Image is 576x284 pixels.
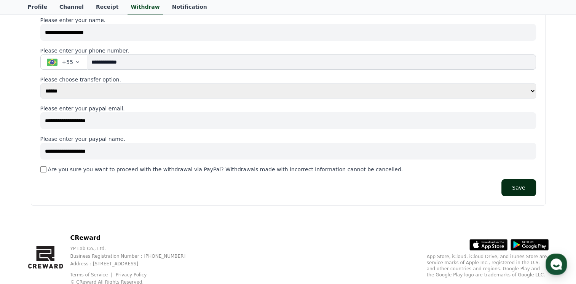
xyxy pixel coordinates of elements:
a: Privacy Policy [116,272,147,278]
a: Settings [98,221,146,240]
a: Messages [50,221,98,240]
p: App Store, iCloud, iCloud Drive, and iTunes Store are service marks of Apple Inc., registered in ... [427,254,549,278]
p: Please enter your paypal email. [40,105,536,112]
p: YP Lab Co., Ltd. [70,246,198,252]
p: Address : [STREET_ADDRESS] [70,261,198,267]
a: Terms of Service [70,272,113,278]
span: Messages [63,233,86,239]
p: Please enter your paypal name. [40,135,536,143]
a: Home [2,221,50,240]
p: Please choose transfer option. [40,76,536,83]
p: Business Registration Number : [PHONE_NUMBER] [70,253,198,259]
p: Please enter your phone number. [40,47,536,54]
button: Save [501,179,536,196]
label: Are you sure you want to proceed with the withdrawal via PayPal? Withdrawals made with incorrect ... [48,166,403,173]
span: Home [19,232,33,238]
p: Please enter your name. [40,16,536,24]
p: CReward [70,233,198,243]
span: +55 [62,58,73,66]
span: Settings [113,232,131,238]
